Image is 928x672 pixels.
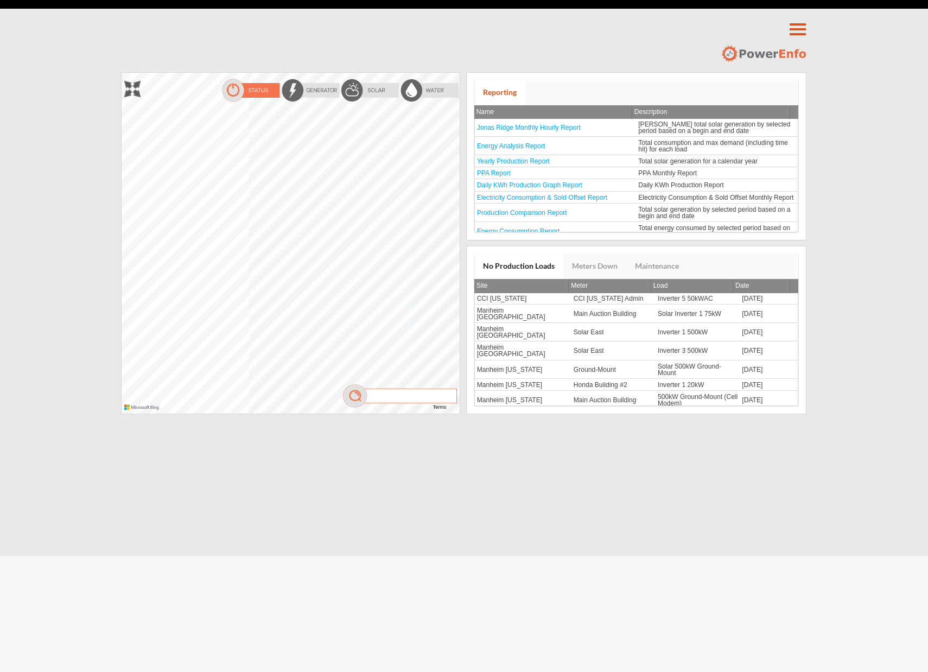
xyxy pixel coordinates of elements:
[571,379,656,391] td: Honda Building #2
[636,204,798,222] td: Total solar generation by selected period based on a begin and end date
[571,282,588,289] span: Meter
[740,391,798,409] td: [DATE]
[474,323,571,341] td: Manheim [GEOGRAPHIC_DATA]
[474,360,571,379] td: Manheim [US_STATE]
[626,253,688,279] a: Maintenance
[656,293,740,305] td: Inverter 5 50kWAC
[477,124,581,131] a: Jonas Ridge Monthly Hourly Report
[474,379,571,391] td: Manheim [US_STATE]
[474,253,563,279] a: No Production Loads
[476,108,494,116] span: Name
[477,209,567,217] a: Production Comparison Report
[569,279,651,293] th: Meter
[221,78,281,103] img: statusOn.png
[474,341,571,360] td: Manheim [GEOGRAPHIC_DATA]
[477,157,550,165] a: Yearly Production Report
[740,379,798,391] td: [DATE]
[341,384,460,408] img: mag.png
[400,78,460,103] img: waterOff.png
[740,360,798,379] td: [DATE]
[474,105,632,119] th: Name
[474,305,571,323] td: Manheim [GEOGRAPHIC_DATA]
[476,282,488,289] span: Site
[474,391,571,409] td: Manheim [US_STATE]
[124,81,141,97] img: zoom.png
[721,45,806,63] img: logo
[634,108,668,116] span: Description
[124,407,162,411] a: Microsoft Bing
[571,391,656,409] td: Main Auction Building
[740,305,798,323] td: [DATE]
[636,179,798,191] td: Daily KWh Production Report
[571,293,656,305] td: CCI [US_STATE] Admin
[656,341,740,360] td: Inverter 3 500kW
[653,282,668,289] span: Load
[656,360,740,379] td: Solar 500kW Ground-Mount
[740,293,798,305] td: [DATE]
[340,78,400,103] img: solarOff.png
[571,341,656,360] td: Solar East
[571,323,656,341] td: Solar East
[477,169,511,177] a: PPA Report
[656,391,740,409] td: 500kW Ground-Mount (Cell Modem)
[632,105,790,119] th: Description
[735,282,749,289] span: Date
[563,253,626,279] a: Meters Down
[636,137,798,155] td: Total consumption and max demand (including time hit) for each load
[656,305,740,323] td: Solar Inverter 1 75kW
[656,379,740,391] td: Inverter 1 20kW
[740,323,798,341] td: [DATE]
[636,119,798,137] td: [PERSON_NAME] total solar generation by selected period based on a begin and end date
[571,360,656,379] td: Ground-Mount
[651,279,733,293] th: Load
[740,341,798,360] td: [DATE]
[636,155,798,167] td: Total solar generation for a calendar year
[733,279,790,293] th: Date
[636,192,798,204] td: Electricity Consumption & Sold Offset Monthly Report
[477,227,560,235] a: Energy Consumption Report
[477,181,582,189] a: Daily KWh Production Graph Report
[474,293,571,305] td: CCI [US_STATE]
[474,79,525,105] a: Reporting
[477,142,545,150] a: Energy Analysis Report
[474,279,569,293] th: Site
[281,78,340,103] img: energyOff.png
[636,222,798,240] td: Total energy consumed by selected period based on a begin and end date
[571,305,656,323] td: Main Auction Building
[656,323,740,341] td: Inverter 1 500kW
[477,194,607,201] a: Electricity Consumption & Sold Offset Report
[636,167,798,179] td: PPA Monthly Report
